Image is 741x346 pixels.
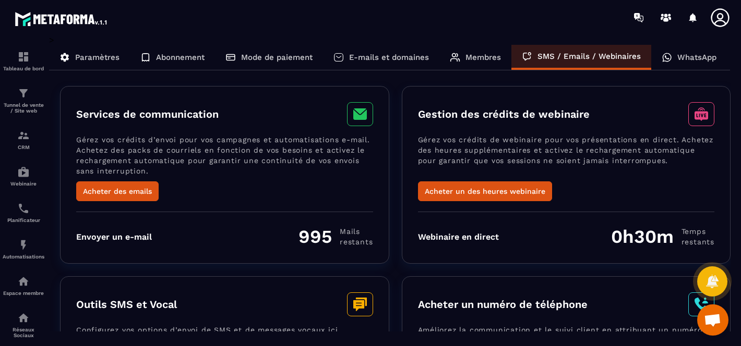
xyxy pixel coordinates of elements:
a: Ouvrir le chat [697,304,728,336]
p: Tunnel de vente / Site web [3,102,44,114]
img: automations [17,239,30,251]
p: Tableau de bord [3,66,44,71]
button: Acheter un des heures webinaire [418,181,552,201]
a: social-networksocial-networkRéseaux Sociaux [3,304,44,346]
h3: Gestion des crédits de webinaire [418,108,590,120]
img: social-network [17,312,30,324]
h3: Services de communication [76,108,219,120]
span: restants [682,237,714,247]
a: automationsautomationsEspace membre [3,267,44,304]
a: formationformationTableau de bord [3,43,44,79]
span: restants [340,237,373,247]
div: Webinaire en direct [418,232,499,242]
img: formation [17,129,30,142]
a: formationformationCRM [3,121,44,158]
button: Acheter des emails [76,181,159,201]
p: Espace membre [3,290,44,296]
div: 995 [298,226,373,248]
p: E-mails et domaines [349,53,429,62]
span: Mails [340,226,373,237]
img: scheduler [17,202,30,215]
p: Gérez vos crédits de webinaire pour vos présentations en direct. Achetez des heures supplémentair... [418,134,715,181]
p: Réseaux Sociaux [3,327,44,338]
p: Abonnement [156,53,205,62]
h3: Outils SMS et Vocal [76,298,177,311]
img: formation [17,51,30,63]
p: Gérez vos crédits d’envoi pour vos campagnes et automatisations e-mail. Achetez des packs de cour... [76,134,373,181]
span: Temps [682,226,714,237]
h3: Acheter un numéro de téléphone [418,298,588,311]
p: Membres [465,53,501,62]
p: Automatisations [3,254,44,259]
p: Paramètres [75,53,119,62]
p: Webinaire [3,181,44,187]
a: automationsautomationsAutomatisations [3,231,44,267]
img: formation [17,87,30,100]
div: 0h30m [611,226,714,248]
div: Envoyer un e-mail [76,232,152,242]
p: Planificateur [3,217,44,223]
img: automations [17,275,30,288]
img: logo [15,9,109,28]
img: automations [17,166,30,178]
p: CRM [3,144,44,150]
a: formationformationTunnel de vente / Site web [3,79,44,121]
a: schedulerschedulerPlanificateur [3,194,44,231]
p: WhatsApp [677,53,716,62]
a: automationsautomationsWebinaire [3,158,44,194]
p: SMS / Emails / Webinaires [537,52,641,61]
p: Mode de paiement [241,53,313,62]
